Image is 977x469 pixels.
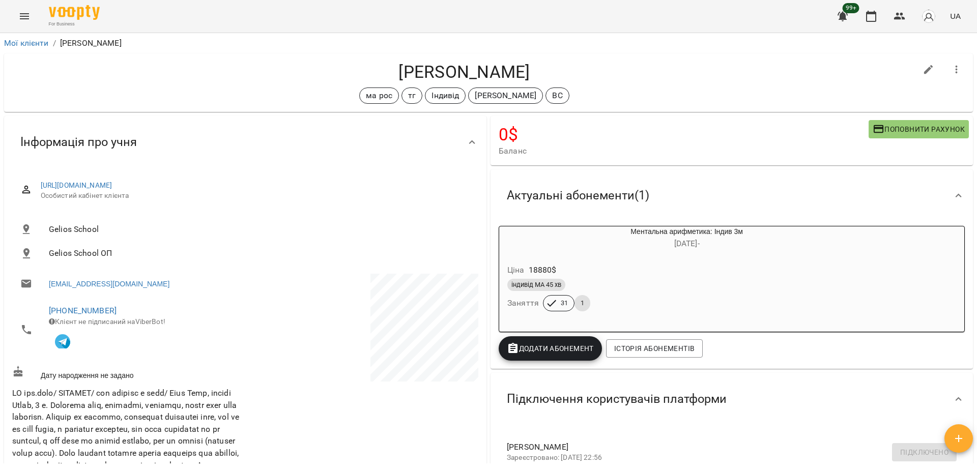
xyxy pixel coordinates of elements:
[950,11,961,21] span: UA
[507,188,649,203] span: Актуальні абонементи ( 1 )
[4,38,49,48] a: Мої клієнти
[475,90,536,102] p: [PERSON_NAME]
[491,169,973,222] div: Актуальні абонементи(1)
[555,299,574,308] span: 31
[499,124,869,145] h4: 0 $
[499,226,825,324] button: Ментальна арифметика: Індив 3м[DATE]- Ціна18880$індивід МА 45 хвЗаняття311
[606,339,703,358] button: Історія абонементів
[12,4,37,28] button: Menu
[491,373,973,425] div: Підключення користувачів платформи
[548,226,825,251] div: Ментальна арифметика: Індив 3м
[507,263,525,277] h6: Ціна
[401,87,422,104] div: тг
[922,9,936,23] img: avatar_s.png
[507,391,727,407] span: Підключення користувачів платформи
[843,3,859,13] span: 99+
[49,223,470,236] span: Gelios School
[41,181,112,189] a: [URL][DOMAIN_NAME]
[53,37,56,49] li: /
[4,37,973,49] nav: breadcrumb
[49,317,165,326] span: Клієнт не підписаний на ViberBot!
[574,299,590,308] span: 1
[366,90,392,102] p: ма рос
[4,116,486,168] div: Інформація про учня
[49,5,100,20] img: Voopty Logo
[49,306,117,315] a: [PHONE_NUMBER]
[359,87,399,104] div: ма рос
[499,145,869,157] span: Баланс
[10,364,245,383] div: Дату народження не задано
[507,280,565,289] span: індивід МА 45 хв
[507,342,594,355] span: Додати Абонемент
[545,87,569,104] div: ВС
[507,453,940,463] p: Зареєстровано: [DATE] 22:56
[408,90,416,102] p: тг
[49,279,169,289] a: [EMAIL_ADDRESS][DOMAIN_NAME]
[49,327,76,355] button: Клієнт підписаний на VooptyBot
[425,87,466,104] div: Індивід
[49,21,100,27] span: For Business
[55,334,70,349] img: Telegram
[41,191,470,201] span: Особистий кабінет клієнта
[869,120,969,138] button: Поповнити рахунок
[60,37,122,49] p: [PERSON_NAME]
[49,247,470,259] span: Gelios School ОП
[499,226,548,251] div: Ментальна арифметика: Індив 3м
[674,239,700,248] span: [DATE] -
[529,264,557,276] p: 18880 $
[873,123,965,135] span: Поповнити рахунок
[20,134,137,150] span: Інформація про учня
[432,90,459,102] p: Індивід
[499,336,602,361] button: Додати Абонемент
[12,62,916,82] h4: [PERSON_NAME]
[507,441,940,453] span: [PERSON_NAME]
[946,7,965,25] button: UA
[614,342,695,355] span: Історія абонементів
[507,296,539,310] h6: Заняття
[552,90,562,102] p: ВС
[468,87,543,104] div: [PERSON_NAME]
